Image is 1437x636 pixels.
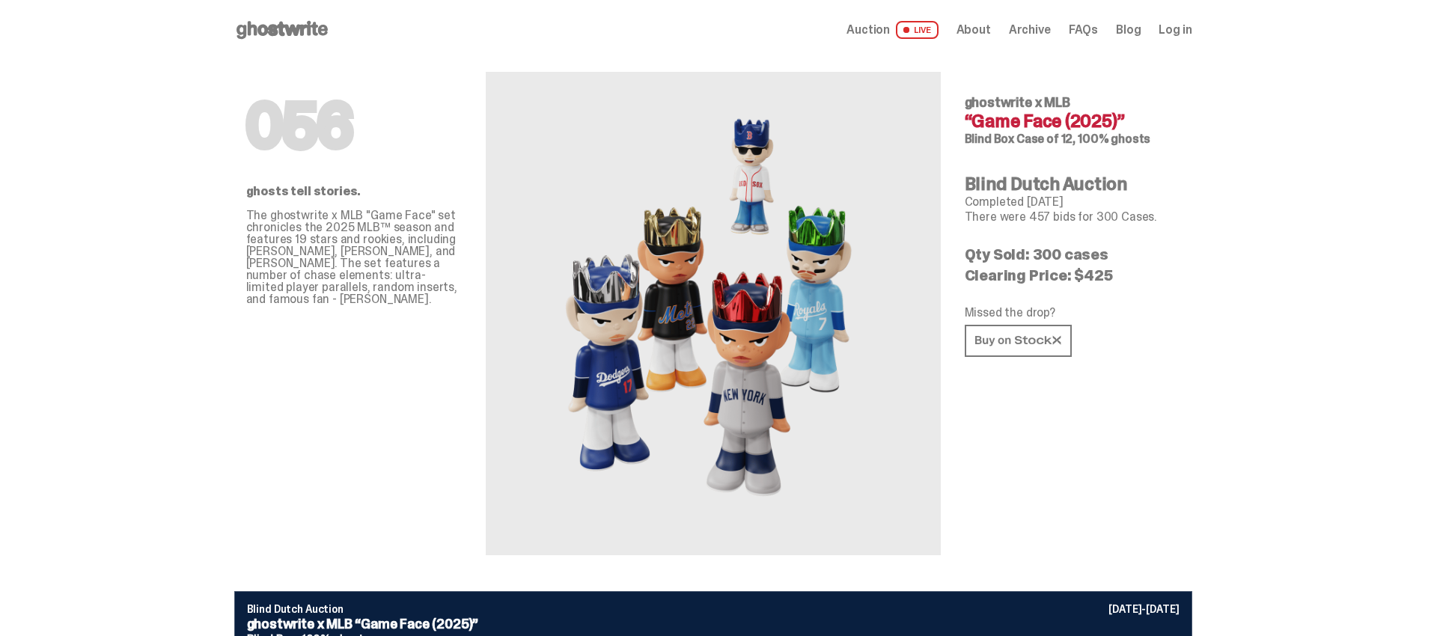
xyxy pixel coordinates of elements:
[965,175,1180,193] h4: Blind Dutch Auction
[247,617,1180,631] p: ghostwrite x MLB “Game Face (2025)”
[246,96,462,156] h1: 056
[1069,24,1098,36] a: FAQs
[965,268,1180,283] p: Clearing Price: $425
[846,21,938,39] a: Auction LIVE
[1116,24,1141,36] a: Blog
[1016,131,1150,147] span: Case of 12, 100% ghosts
[549,108,878,519] img: MLB&ldquo;Game Face (2025)&rdquo;
[896,21,939,39] span: LIVE
[965,94,1070,111] span: ghostwrite x MLB
[957,24,991,36] a: About
[846,24,890,36] span: Auction
[246,186,462,198] p: ghosts tell stories.
[965,131,1015,147] span: Blind Box
[1009,24,1051,36] a: Archive
[965,112,1180,130] h4: “Game Face (2025)”
[1108,604,1179,614] p: [DATE]-[DATE]
[965,307,1180,319] p: Missed the drop?
[247,604,1180,614] p: Blind Dutch Auction
[965,196,1180,208] p: Completed [DATE]
[1159,24,1192,36] a: Log in
[965,247,1180,262] p: Qty Sold: 300 cases
[246,210,462,305] p: The ghostwrite x MLB "Game Face" set chronicles the 2025 MLB™ season and features 19 stars and ro...
[965,211,1180,223] p: There were 457 bids for 300 Cases.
